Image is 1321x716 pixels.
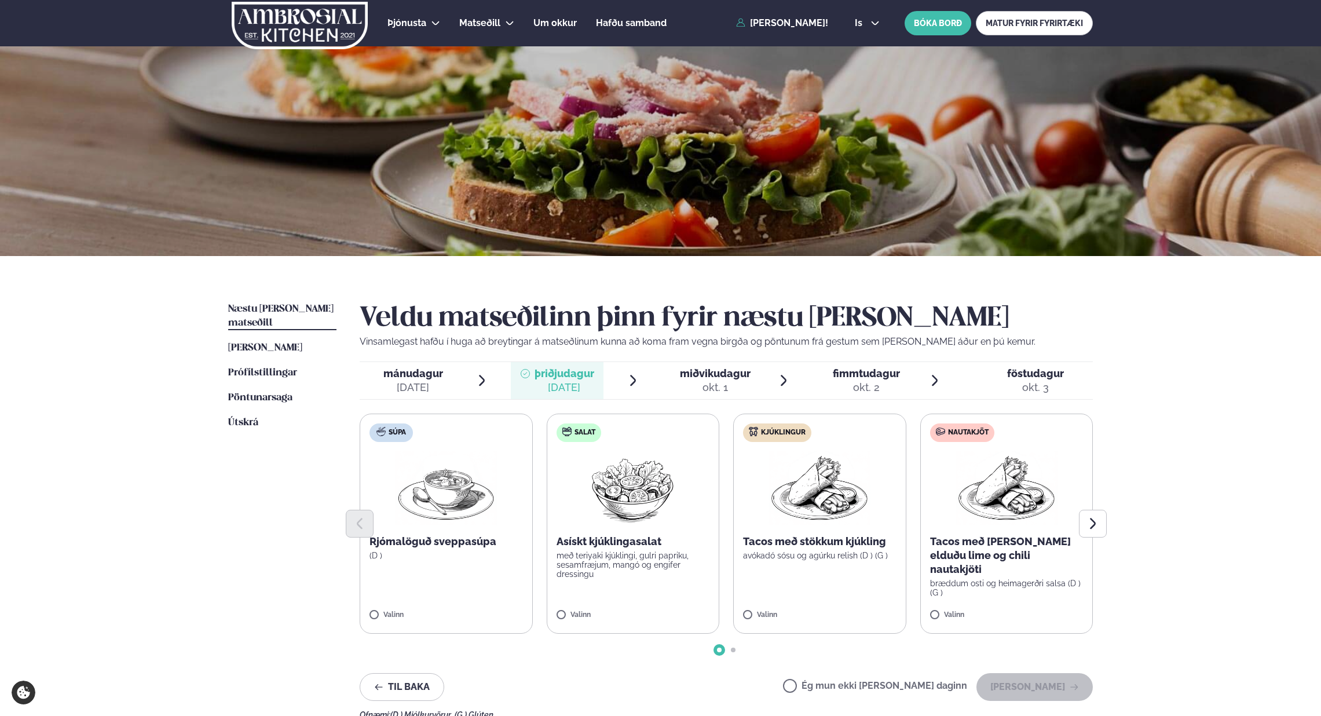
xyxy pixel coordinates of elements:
span: miðvikudagur [680,367,751,379]
img: logo [230,2,369,49]
span: Um okkur [533,17,577,28]
a: Matseðill [459,16,500,30]
h2: Veldu matseðilinn þinn fyrir næstu [PERSON_NAME] [360,302,1093,335]
button: is [846,19,889,28]
span: [PERSON_NAME] [228,343,302,353]
p: Vinsamlegast hafðu í huga að breytingar á matseðlinum kunna að koma fram vegna birgða og pöntunum... [360,335,1093,349]
div: [DATE] [535,381,594,394]
span: Útskrá [228,418,258,428]
img: Salad.png [581,451,684,525]
span: Prófílstillingar [228,368,297,378]
span: Matseðill [459,17,500,28]
div: okt. 2 [833,381,900,394]
span: Nautakjöt [948,428,989,437]
a: [PERSON_NAME]! [736,18,828,28]
a: Prófílstillingar [228,366,297,380]
button: Previous slide [346,510,374,538]
p: Asískt kjúklingasalat [557,535,710,549]
img: Wraps.png [956,451,1057,525]
a: Cookie settings [12,681,35,704]
a: Næstu [PERSON_NAME] matseðill [228,302,336,330]
div: okt. 3 [1007,381,1064,394]
p: bræddum osti og heimagerðri salsa (D ) (G ) [930,579,1084,597]
span: Go to slide 2 [731,648,735,652]
button: Next slide [1079,510,1107,538]
span: Go to slide 1 [717,648,722,652]
p: avókadó sósu og agúrku relish (D ) (G ) [743,551,896,560]
p: Tacos með [PERSON_NAME] elduðu lime og chili nautakjöti [930,535,1084,576]
span: Pöntunarsaga [228,393,292,403]
img: Wraps.png [769,451,870,525]
img: Soup.png [395,451,497,525]
span: Kjúklingur [761,428,806,437]
a: Hafðu samband [596,16,667,30]
span: mánudagur [383,367,443,379]
p: Tacos með stökkum kjúkling [743,535,896,549]
span: is [855,19,866,28]
button: BÓKA BORÐ [905,11,971,35]
button: Til baka [360,673,444,701]
a: [PERSON_NAME] [228,341,302,355]
span: Salat [574,428,595,437]
p: (D ) [369,551,523,560]
img: beef.svg [936,427,945,436]
span: fimmtudagur [833,367,900,379]
p: með teriyaki kjúklingi, gulri papriku, sesamfræjum, mangó og engifer dressingu [557,551,710,579]
a: Útskrá [228,416,258,430]
div: [DATE] [383,381,443,394]
a: Um okkur [533,16,577,30]
img: salad.svg [562,427,572,436]
span: Þjónusta [387,17,426,28]
p: Rjómalöguð sveppasúpa [369,535,523,549]
img: chicken.svg [749,427,758,436]
a: Pöntunarsaga [228,391,292,405]
button: [PERSON_NAME] [976,673,1093,701]
span: Næstu [PERSON_NAME] matseðill [228,304,334,328]
span: Hafðu samband [596,17,667,28]
img: soup.svg [376,427,386,436]
span: Súpa [389,428,406,437]
div: okt. 1 [680,381,751,394]
a: Þjónusta [387,16,426,30]
a: MATUR FYRIR FYRIRTÆKI [976,11,1093,35]
span: þriðjudagur [535,367,594,379]
span: föstudagur [1007,367,1064,379]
